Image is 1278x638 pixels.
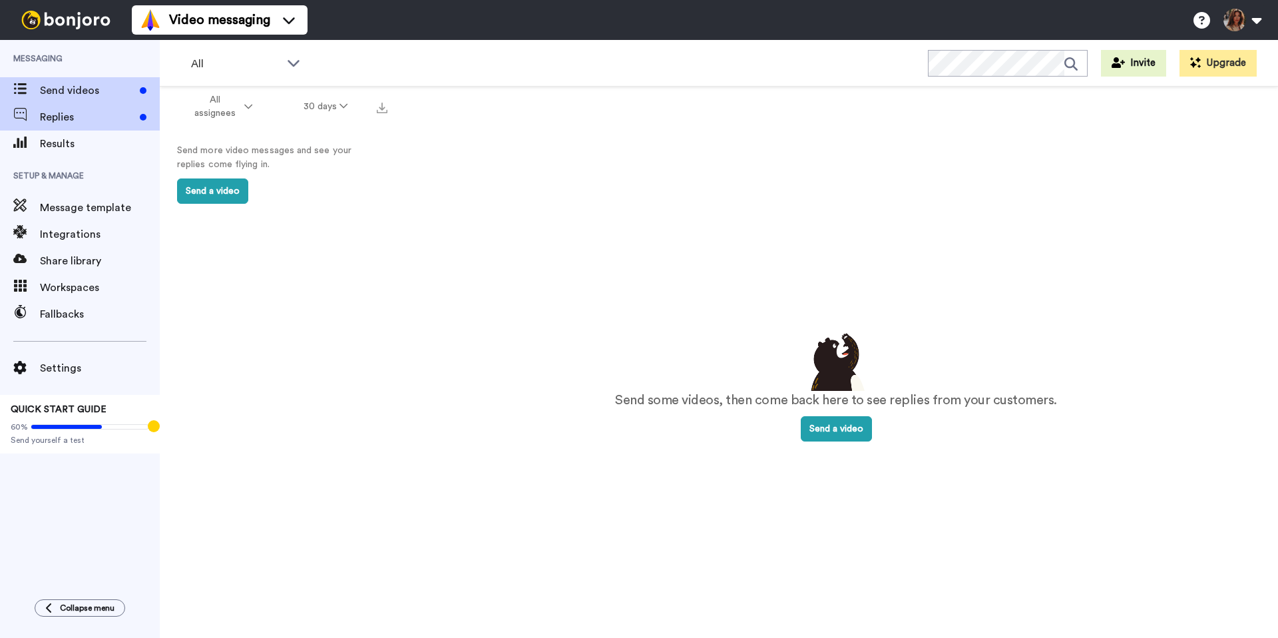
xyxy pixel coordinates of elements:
span: Share library [40,253,160,269]
span: Video messaging [169,11,270,29]
button: Send a video [801,416,872,442]
span: Send videos [40,83,134,99]
p: Send more video messages and see your replies come flying in. [177,144,377,172]
button: Invite [1101,50,1166,77]
span: Fallbacks [40,306,160,322]
button: All assignees [162,88,278,125]
img: results-emptystates.png [803,330,869,391]
button: Send a video [177,178,248,204]
span: Send yourself a test [11,435,149,446]
span: Results [40,136,160,152]
a: Send a video [801,424,872,434]
img: export.svg [377,103,387,113]
img: bj-logo-header-white.svg [16,11,116,29]
span: Replies [40,109,134,125]
button: Export all results that match these filters now. [373,97,391,117]
span: Message template [40,200,160,216]
button: Upgrade [1179,50,1257,77]
button: 30 days [278,95,373,119]
span: QUICK START GUIDE [11,405,106,414]
span: Settings [40,360,160,376]
span: All [191,56,280,72]
span: 60% [11,422,28,432]
button: Collapse menu [35,599,125,617]
span: Workspaces [40,280,160,296]
div: Tooltip anchor [148,420,160,432]
span: Integrations [40,226,160,242]
p: Send some videos, then come back here to see replies from your customers. [615,391,1057,410]
span: Collapse menu [60,603,114,613]
span: All assignees [188,93,242,120]
img: vm-color.svg [140,9,161,31]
